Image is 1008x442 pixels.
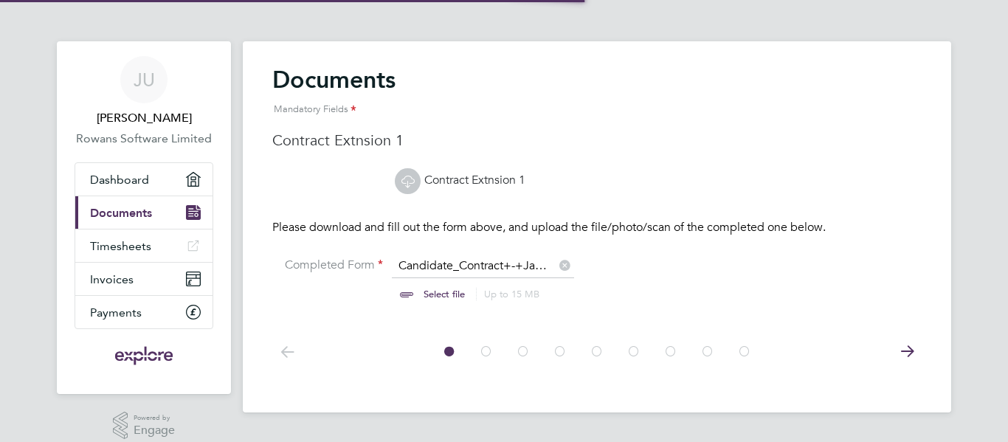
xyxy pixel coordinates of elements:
a: JU[PERSON_NAME] [75,56,213,127]
nav: Main navigation [57,41,231,394]
a: Dashboard [75,163,213,196]
h3: Contract Extnsion 1 [272,131,922,150]
span: Engage [134,424,175,437]
span: JU [134,70,155,89]
a: Go to home page [75,344,213,367]
label: Completed Form [272,258,383,273]
span: Invoices [90,272,134,286]
a: Invoices [75,263,213,295]
a: Timesheets [75,229,213,262]
span: Timesheets [90,239,151,253]
span: Payments [90,305,142,320]
div: Mandatory Fields [272,94,922,125]
span: Jawad Umar [75,109,213,127]
img: exploregroup-logo-retina.png [114,344,175,367]
a: Contract Extnsion 1 [395,173,525,187]
a: Documents [75,196,213,229]
p: Please download and fill out the form above, and upload the file/photo/scan of the completed one ... [272,220,922,235]
span: Documents [90,206,152,220]
a: Payments [75,296,213,328]
h2: Documents [272,65,922,125]
span: Powered by [134,412,175,424]
span: Dashboard [90,173,149,187]
a: Powered byEngage [113,412,176,440]
a: Rowans Software Limited [75,130,213,148]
